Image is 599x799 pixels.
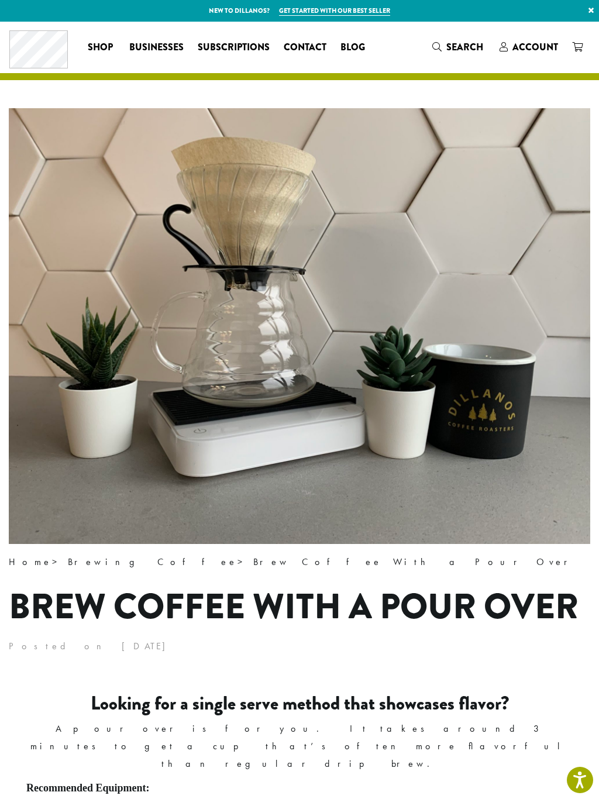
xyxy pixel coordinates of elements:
span: Contact [284,40,326,55]
h3: Looking for a single serve method that showcases flavor? [26,693,573,715]
span: Brew Coffee With a Pour Over [253,556,576,568]
span: Subscriptions [198,40,270,55]
a: Shop [81,38,122,57]
span: Blog [340,40,365,55]
a: Search [425,37,493,57]
h5: Recommended Equipment: [26,782,573,795]
a: Home [9,556,52,568]
a: Get started with our best seller [279,6,390,16]
span: Shop [88,40,113,55]
span: Account [512,40,558,54]
span: > > [9,556,576,568]
span: Businesses [129,40,184,55]
a: Brewing Coffee [68,556,237,568]
p: A pour over is for you. It takes around 3 minutes to get a cup that’s often more flavorful than r... [26,720,573,773]
h1: Brew Coffee With a Pour Over [9,580,590,633]
span: Search [446,40,483,54]
p: Posted on [DATE] [9,638,590,655]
